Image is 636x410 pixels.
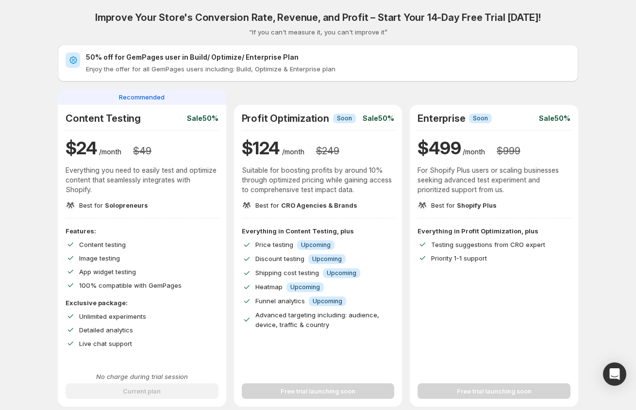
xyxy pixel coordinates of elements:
p: Features: [66,226,218,236]
span: Soon [337,115,352,122]
p: Best for [431,200,497,210]
span: Unlimited experiments [79,312,146,320]
p: Best for [255,200,357,210]
p: /month [99,147,121,157]
span: Priority 1-1 support [431,254,487,262]
h1: $ 499 [418,136,461,160]
span: Shipping cost testing [255,269,319,277]
h2: Enterprise [418,113,465,124]
span: Content testing [79,241,126,248]
span: Testing suggestions from CRO expert [431,241,545,248]
span: Discount testing [255,255,304,262]
p: Exclusive package: [66,298,218,308]
span: Advanced targeting including: audience, device, traffic & country [255,311,379,328]
p: /month [463,147,485,157]
span: Shopify Plus [457,201,497,209]
p: /month [282,147,304,157]
p: Sale 50% [539,114,570,123]
span: Upcoming [301,241,331,249]
span: Heatmap [255,283,283,291]
p: Everything in Content Testing, plus [242,226,395,236]
p: For Shopify Plus users or scaling businesses seeking advanced test experiment and prioritized sup... [418,165,570,195]
span: Funnel analytics [255,297,305,305]
span: CRO Agencies & Brands [281,201,357,209]
span: Live chat support [79,340,132,347]
p: Everything in Profit Optimization, plus [418,226,570,236]
span: Upcoming [313,297,342,305]
h2: Improve Your Store's Conversion Rate, Revenue, and Profit – Start Your 14-Day Free Trial [DATE]! [95,12,541,23]
h1: $ 24 [66,136,97,160]
h3: $ 49 [133,145,151,157]
span: Upcoming [327,269,356,277]
p: No charge during trial session [66,372,218,381]
h2: Content Testing [66,113,141,124]
h2: Profit Optimization [242,113,329,124]
span: Upcoming [290,283,320,291]
span: Detailed analytics [79,326,133,334]
span: Solopreneurs [105,201,148,209]
p: Suitable for boosting profits by around 10% through optimized pricing while gaining access to com... [242,165,395,195]
span: App widget testing [79,268,136,276]
span: Recommended [119,92,165,102]
span: Upcoming [312,255,342,263]
span: Price testing [255,241,293,248]
span: 100% compatible with GemPages [79,281,182,289]
p: Sale 50% [363,114,394,123]
div: Open Intercom Messenger [603,362,626,386]
span: Soon [473,115,488,122]
p: Enjoy the offer for all GemPages users including: Build, Optimize & Enterprise plan [86,64,570,74]
h2: 50% off for GemPages user in Build/ Optimize/ Enterprise Plan [86,52,570,62]
h1: $ 124 [242,136,280,160]
span: Image testing [79,254,120,262]
h3: $ 999 [497,145,520,157]
p: Everything you need to easily test and optimize content that seamlessly integrates with Shopify. [66,165,218,195]
p: “If you can't measure it, you can't improve it” [249,27,387,37]
h3: $ 249 [316,145,339,157]
p: Sale 50% [187,114,218,123]
p: Best for [79,200,148,210]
